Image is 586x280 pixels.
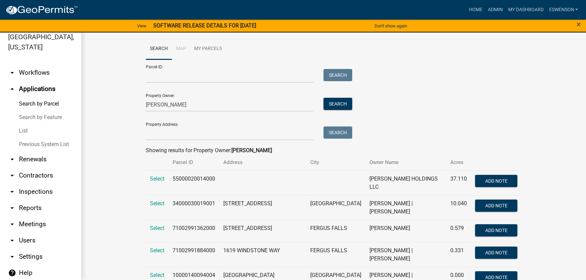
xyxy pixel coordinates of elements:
[306,155,365,170] th: City
[577,20,581,29] span: ×
[485,250,507,255] span: Add Note
[146,38,172,60] a: Search
[150,225,164,231] a: Select
[446,170,471,195] td: 37.110
[219,242,306,267] td: 1619 WINDSTONE WAY
[150,247,164,254] a: Select
[485,203,507,208] span: Add Note
[365,242,446,267] td: [PERSON_NAME] | [PERSON_NAME]
[8,204,16,212] i: arrow_drop_down
[8,220,16,228] i: arrow_drop_down
[475,247,517,259] button: Add Note
[150,272,164,278] a: Select
[365,195,446,220] td: [PERSON_NAME] | [PERSON_NAME]
[446,220,471,242] td: 0.579
[8,253,16,261] i: arrow_drop_down
[219,220,306,242] td: [STREET_ADDRESS]
[8,269,16,277] i: help
[306,220,365,242] td: FERGUS FALLS
[8,155,16,163] i: arrow_drop_down
[306,242,365,267] td: FERGUS FALLS
[485,274,507,280] span: Add Note
[446,155,471,170] th: Acres
[168,170,219,195] td: 55000020014000
[475,200,517,212] button: Add Note
[372,20,410,31] button: Don't show again
[446,242,471,267] td: 0.331
[150,200,164,207] a: Select
[168,242,219,267] td: 71002991884000
[306,195,365,220] td: [GEOGRAPHIC_DATA]
[168,155,219,170] th: Parcel ID
[323,126,352,139] button: Search
[150,176,164,182] a: Select
[219,195,306,220] td: [STREET_ADDRESS]
[546,3,581,16] a: eswenson
[323,98,352,110] button: Search
[323,69,352,81] button: Search
[134,20,149,31] a: View
[365,170,446,195] td: [PERSON_NAME] HOLDINGS LLC
[485,3,505,16] a: Admin
[8,236,16,244] i: arrow_drop_down
[8,69,16,77] i: arrow_drop_down
[8,85,16,93] i: arrow_drop_up
[168,220,219,242] td: 71002991362000
[475,175,517,187] button: Add Note
[365,220,446,242] td: [PERSON_NAME]
[153,22,256,29] strong: SOFTWARE RELEASE DETAILS FOR [DATE]
[365,155,446,170] th: Owner Name
[446,195,471,220] td: 10.040
[485,178,507,183] span: Add Note
[505,3,546,16] a: My Dashboard
[146,146,521,155] div: Showing results for Property Owner:
[485,227,507,233] span: Add Note
[577,20,581,28] button: Close
[466,3,485,16] a: Home
[231,147,272,154] strong: [PERSON_NAME]
[168,195,219,220] td: 34000030019001
[475,224,517,236] button: Add Note
[8,171,16,180] i: arrow_drop_down
[8,188,16,196] i: arrow_drop_down
[190,38,226,60] a: My Parcels
[219,155,306,170] th: Address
